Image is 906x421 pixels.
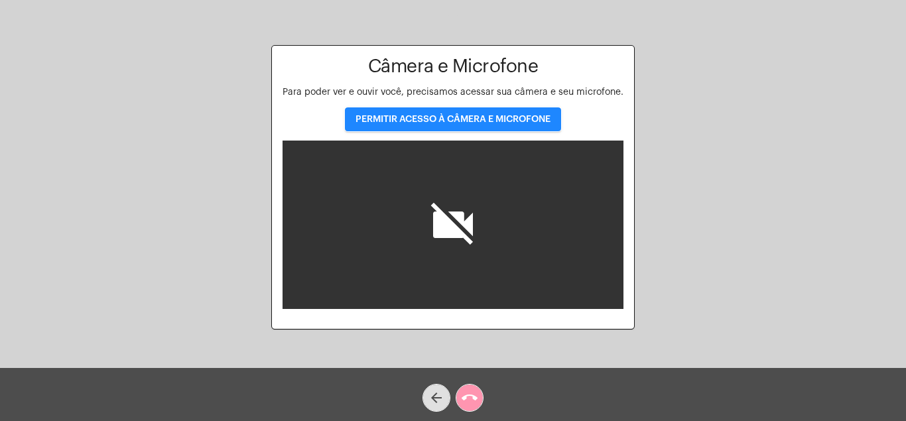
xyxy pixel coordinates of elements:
h1: Câmera e Microfone [283,56,623,77]
button: PERMITIR ACESSO À CÂMERA E MICROFONE [345,107,561,131]
i: videocam_off [426,198,480,251]
span: PERMITIR ACESSO À CÂMERA E MICROFONE [356,115,550,124]
span: Para poder ver e ouvir você, precisamos acessar sua câmera e seu microfone. [283,88,623,97]
mat-icon: call_end [462,390,478,406]
mat-icon: arrow_back [428,390,444,406]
